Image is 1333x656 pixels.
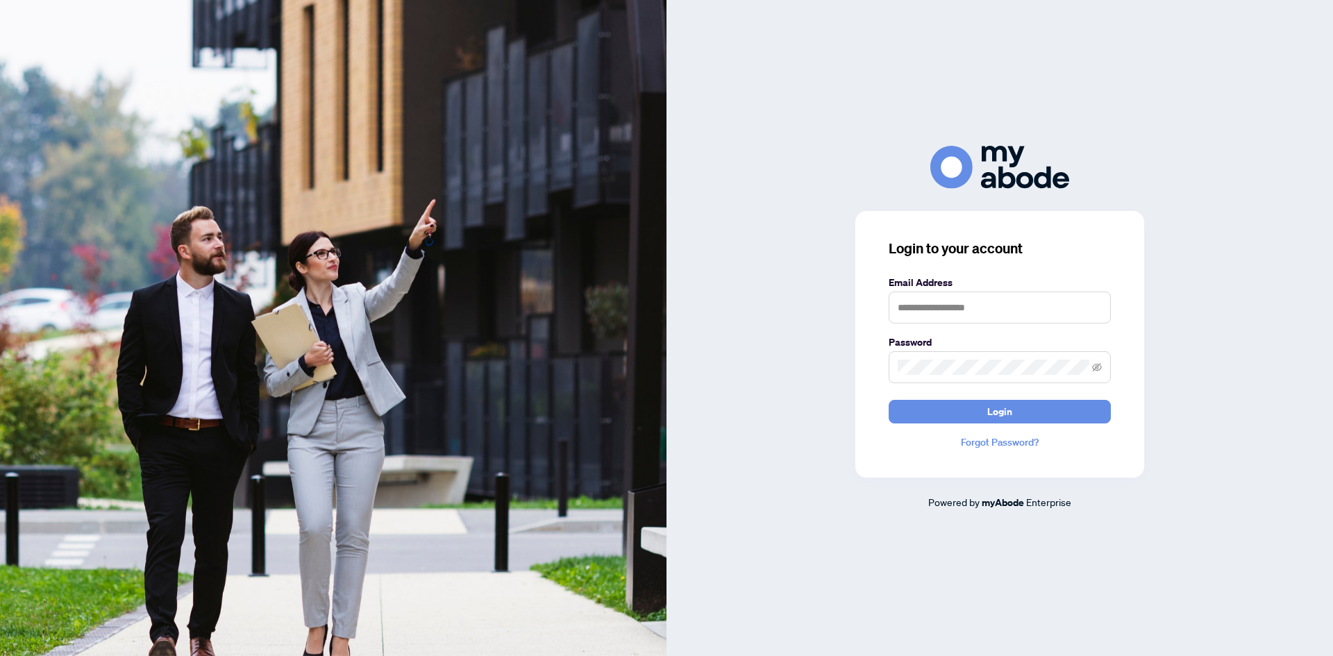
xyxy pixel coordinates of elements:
img: ma-logo [930,146,1069,188]
label: Email Address [889,275,1111,290]
a: myAbode [982,495,1024,510]
span: Login [987,401,1012,423]
span: Enterprise [1026,496,1071,508]
span: eye-invisible [1092,362,1102,372]
label: Password [889,335,1111,350]
h3: Login to your account [889,239,1111,258]
span: Powered by [928,496,980,508]
button: Login [889,400,1111,423]
a: Forgot Password? [889,435,1111,450]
